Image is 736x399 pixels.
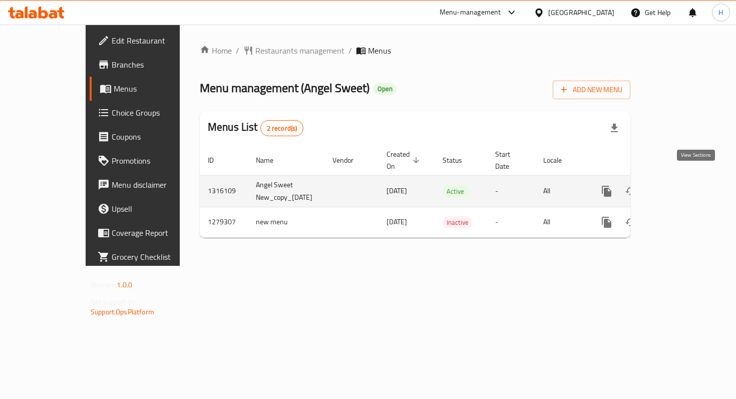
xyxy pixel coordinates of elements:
nav: breadcrumb [200,45,630,57]
a: Upsell [90,197,208,221]
span: Menus [114,83,200,95]
a: Coverage Report [90,221,208,245]
span: Status [443,154,475,166]
span: Coupons [112,131,200,143]
div: Menu-management [440,7,501,19]
button: more [595,210,619,234]
span: Edit Restaurant [112,35,200,47]
li: / [348,45,352,57]
a: Home [200,45,232,57]
span: Branches [112,59,200,71]
button: Change Status [619,210,643,234]
span: Inactive [443,217,473,228]
div: [GEOGRAPHIC_DATA] [548,7,614,18]
td: 1316109 [200,175,248,207]
span: Get support on: [91,295,137,308]
a: Coupons [90,125,208,149]
span: Active [443,186,468,197]
th: Actions [587,145,699,176]
span: 2 record(s) [261,124,303,133]
a: Restaurants management [243,45,344,57]
a: Edit Restaurant [90,29,208,53]
td: new menu [248,207,324,237]
span: Version: [91,278,115,291]
span: Vendor [332,154,366,166]
span: Name [256,154,286,166]
span: Grocery Checklist [112,251,200,263]
td: - [487,207,535,237]
div: Open [374,83,397,95]
span: Restaurants management [255,45,344,57]
li: / [236,45,239,57]
span: ID [208,154,227,166]
span: H [718,7,723,18]
button: Change Status [619,179,643,203]
div: Active [443,185,468,197]
span: 1.0.0 [117,278,132,291]
h2: Menus List [208,120,303,136]
span: Start Date [495,148,523,172]
span: Upsell [112,203,200,215]
div: Inactive [443,216,473,228]
button: more [595,179,619,203]
span: [DATE] [387,215,407,228]
td: Angel Sweet New_copy_[DATE] [248,175,324,207]
span: [DATE] [387,184,407,197]
span: Promotions [112,155,200,167]
a: Choice Groups [90,101,208,125]
td: 1279307 [200,207,248,237]
a: Promotions [90,149,208,173]
span: Locale [543,154,575,166]
a: Menus [90,77,208,101]
a: Support.OpsPlatform [91,305,154,318]
span: Created On [387,148,423,172]
span: Open [374,85,397,93]
table: enhanced table [200,145,699,238]
td: All [535,207,587,237]
span: Menus [368,45,391,57]
div: Export file [602,116,626,140]
a: Grocery Checklist [90,245,208,269]
span: Choice Groups [112,107,200,119]
a: Menu disclaimer [90,173,208,197]
span: Menu management ( Angel Sweet ) [200,77,370,99]
button: Add New Menu [553,81,630,99]
span: Coverage Report [112,227,200,239]
a: Branches [90,53,208,77]
span: Menu disclaimer [112,179,200,191]
td: - [487,175,535,207]
span: Add New Menu [561,84,622,96]
td: All [535,175,587,207]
